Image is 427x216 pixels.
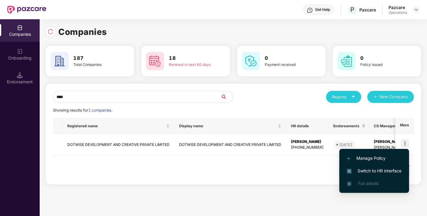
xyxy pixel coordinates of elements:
[333,124,359,128] span: Endorsements
[53,108,112,113] span: Showing results for
[404,162,414,171] button: right
[347,155,401,162] span: Manage Policy
[350,6,354,13] span: P
[73,62,117,68] div: Total Companies
[358,181,378,186] span: Full details
[347,169,352,174] img: svg+xml;base64,PHN2ZyB4bWxucz0iaHR0cDovL3d3dy53My5vcmcvMjAwMC9zdmciIHdpZHRoPSIxNiIgaGVpZ2h0PSIxNi...
[265,62,309,68] div: Payment received
[351,95,355,99] span: caret-down
[7,6,46,14] img: New Pazcare Logo
[307,7,313,13] img: svg+xml;base64,PHN2ZyBpZD0iSGVscC0zMngzMiIgeG1sbnM9Imh0dHA6Ly93d3cudzMub3JnLzIwMDAvc3ZnIiB3aWR0aD...
[332,94,355,100] div: Reports
[17,48,23,54] img: svg+xml;base64,PHN2ZyB3aWR0aD0iMjAiIGhlaWdodD0iMjAiIHZpZXdCb3g9IjAgMCAyMCAyMCIgZmlsbD0ibm9uZSIgeG...
[17,72,23,78] img: svg+xml;base64,PHN2ZyB3aWR0aD0iMTQuNSIgaGVpZ2h0PSIxNC41IiB2aWV3Qm94PSIwIDAgMTYgMTYiIGZpbGw9Im5vbm...
[380,94,408,100] span: New Company
[359,7,376,13] div: Pazcare
[221,91,233,103] button: search
[360,62,404,68] div: Policy issued
[58,25,107,39] h1: Companies
[265,54,309,62] h3: 0
[347,181,352,186] img: svg+xml;base64,PHN2ZyB4bWxucz0iaHR0cDovL3d3dy53My5vcmcvMjAwMC9zdmciIHdpZHRoPSIxNi4zNjMiIGhlaWdodD...
[414,7,419,12] img: svg+xml;base64,PHN2ZyBpZD0iRHJvcGRvd24tMzJ4MzIiIHhtbG5zPSJodHRwOi8vd3d3LnczLm9yZy8yMDAwL3N2ZyIgd2...
[88,108,112,113] span: 1 companies.
[17,25,23,31] img: svg+xml;base64,PHN2ZyBpZD0iQ29tcGFuaWVzIiB4bWxucz0iaHR0cDovL3d3dy53My5vcmcvMjAwMC9zdmciIHdpZHRoPS...
[373,95,377,100] span: plus
[404,162,414,171] li: Next Page
[337,52,355,70] img: svg+xml;base64,PHN2ZyB4bWxucz0iaHR0cDovL3d3dy53My5vcmcvMjAwMC9zdmciIHdpZHRoPSI2MCIgaGVpZ2h0PSI2MC...
[291,145,324,150] div: [PHONE_NUMBER]
[360,54,404,62] h3: 0
[169,54,213,62] h3: 18
[315,7,330,12] div: Get Help
[367,91,414,103] button: plusNew Company
[67,124,165,128] span: Registered name
[174,134,286,156] td: DOTWISE DEVELOPMENT AND CREATIVE PRIVATE LIMITED
[179,124,277,128] span: Display name
[63,118,174,134] th: Registered name
[291,139,324,145] div: [PERSON_NAME]
[361,122,367,130] span: filter
[242,52,260,70] img: svg+xml;base64,PHN2ZyB4bWxucz0iaHR0cDovL3d3dy53My5vcmcvMjAwMC9zdmciIHdpZHRoPSI2MCIgaGVpZ2h0PSI2MC...
[347,168,401,174] span: Switch to HR interface
[339,142,352,148] div: [DATE]
[347,157,350,160] img: svg+xml;base64,PHN2ZyB4bWxucz0iaHR0cDovL3d3dy53My5vcmcvMjAwMC9zdmciIHdpZHRoPSIxMi4yMDEiIGhlaWdodD...
[221,94,233,99] span: search
[47,29,53,35] img: svg+xml;base64,PHN2ZyBpZD0iUmVsb2FkLTMyeDMyIiB4bWxucz0iaHR0cDovL3d3dy53My5vcmcvMjAwMC9zdmciIHdpZH...
[395,118,414,134] th: More
[286,118,328,134] th: HR details
[401,139,409,147] img: icon
[174,118,286,134] th: Display name
[63,134,174,156] td: DOTWISE DEVELOPMENT AND CREATIVE PRIVATE LIMITED
[407,164,411,168] span: right
[169,62,213,68] div: Renewal in next 60 days
[146,52,164,70] img: svg+xml;base64,PHN2ZyB4bWxucz0iaHR0cDovL3d3dy53My5vcmcvMjAwMC9zdmciIHdpZHRoPSI2MCIgaGVpZ2h0PSI2MC...
[362,124,365,128] span: filter
[389,5,407,10] div: Pazcare
[73,54,117,62] h3: 187
[50,52,69,70] img: svg+xml;base64,PHN2ZyB4bWxucz0iaHR0cDovL3d3dy53My5vcmcvMjAwMC9zdmciIHdpZHRoPSI2MCIgaGVpZ2h0PSI2MC...
[389,10,407,15] div: Operations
